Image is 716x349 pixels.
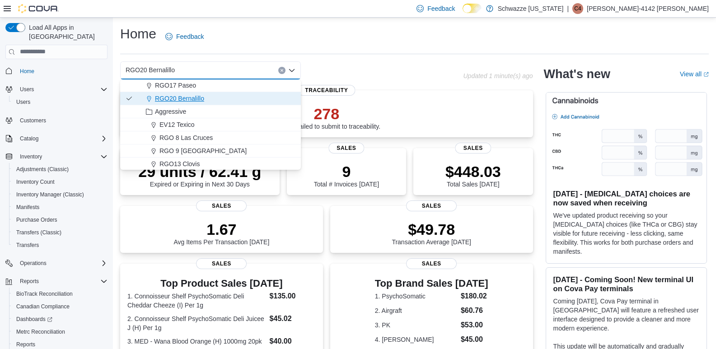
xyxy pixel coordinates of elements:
[13,177,58,187] a: Inventory Count
[553,189,699,207] h3: [DATE] - [MEDICAL_DATA] choices are now saved when receiving
[461,320,488,330] dd: $53.00
[13,177,108,187] span: Inventory Count
[16,216,57,223] span: Purchase Orders
[159,146,247,155] span: RGO 9 [GEOGRAPHIC_DATA]
[9,188,111,201] button: Inventory Manager (Classic)
[126,65,175,75] span: RGO20 Bernalillo
[392,220,471,238] p: $49.78
[461,334,488,345] dd: $45.00
[2,114,111,127] button: Customers
[159,159,200,168] span: RGO13 Clovis
[544,67,610,81] h2: What's new
[13,202,108,213] span: Manifests
[13,164,108,175] span: Adjustments (Classic)
[553,211,699,256] p: We've updated product receiving so your [MEDICAL_DATA] choices (like THCa or CBG) stay visible fo...
[13,189,88,200] a: Inventory Manager (Classic)
[13,301,73,312] a: Canadian Compliance
[16,98,30,106] span: Users
[20,260,47,267] span: Operations
[9,226,111,239] button: Transfers (Classic)
[13,164,72,175] a: Adjustments (Classic)
[120,144,301,158] button: RGO 9 [GEOGRAPHIC_DATA]
[120,118,301,131] button: EV12 Texico
[375,278,488,289] h3: Top Brand Sales [DATE]
[155,107,186,116] span: Aggressive
[16,316,52,323] span: Dashboards
[159,120,195,129] span: EV12 Texico
[406,258,457,269] span: Sales
[16,191,84,198] span: Inventory Manager (Classic)
[127,278,316,289] h3: Top Product Sales [DATE]
[173,220,269,238] p: 1.67
[270,336,316,347] dd: $40.00
[120,79,301,92] button: RGO17 Paseo
[13,289,108,299] span: BioTrack Reconciliation
[20,153,42,160] span: Inventory
[2,83,111,96] button: Users
[9,300,111,313] button: Canadian Compliance
[120,92,301,105] button: RGO20 Bernalillo
[13,214,108,225] span: Purchase Orders
[20,135,38,142] span: Catalog
[162,28,207,46] a: Feedback
[13,326,69,337] a: Metrc Reconciliation
[176,32,204,41] span: Feedback
[427,4,455,13] span: Feedback
[20,86,34,93] span: Users
[16,115,108,126] span: Customers
[120,158,301,171] button: RGO13 Clovis
[375,306,457,315] dt: 2. Airgraft
[328,143,364,154] span: Sales
[9,326,111,338] button: Metrc Reconciliation
[13,301,108,312] span: Canadian Compliance
[9,214,111,226] button: Purchase Orders
[120,25,156,43] h1: Home
[16,341,35,348] span: Reports
[9,288,111,300] button: BioTrack Reconciliation
[16,84,108,95] span: Users
[16,303,70,310] span: Canadian Compliance
[375,335,457,344] dt: 4. [PERSON_NAME]
[314,163,379,188] div: Total # Invoices [DATE]
[455,143,491,154] span: Sales
[138,163,261,188] div: Expired or Expiring in Next 30 Days
[2,257,111,270] button: Operations
[498,3,564,14] p: Schwazze [US_STATE]
[680,70,709,78] a: View allExternal link
[9,239,111,251] button: Transfers
[25,23,108,41] span: Load All Apps in [GEOGRAPHIC_DATA]
[16,65,108,77] span: Home
[16,328,65,335] span: Metrc Reconciliation
[272,105,380,123] p: 278
[13,240,108,251] span: Transfers
[13,189,108,200] span: Inventory Manager (Classic)
[13,314,56,325] a: Dashboards
[272,105,380,130] div: Invoices failed to submit to traceability.
[406,200,457,211] span: Sales
[13,202,43,213] a: Manifests
[13,97,108,107] span: Users
[461,305,488,316] dd: $60.76
[16,229,61,236] span: Transfers (Classic)
[9,313,111,326] a: Dashboards
[16,290,73,298] span: BioTrack Reconciliation
[2,65,111,78] button: Home
[13,240,42,251] a: Transfers
[13,227,65,238] a: Transfers (Classic)
[127,314,266,332] dt: 2. Connoisseur Shelf PsychoSomatic Deli Juicee J (H) Per 1g
[16,178,55,186] span: Inventory Count
[16,242,39,249] span: Transfers
[173,220,269,246] div: Avg Items Per Transaction [DATE]
[155,81,196,90] span: RGO17 Paseo
[196,200,247,211] span: Sales
[16,276,108,287] span: Reports
[314,163,379,181] p: 9
[138,163,261,181] p: 29 units / 62.41 g
[375,321,457,330] dt: 3. PK
[270,313,316,324] dd: $45.02
[127,337,266,346] dt: 3. MED - Wana Blood Orange (H) 1000mg 20pk
[16,133,108,144] span: Catalog
[9,96,111,108] button: Users
[567,3,569,14] p: |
